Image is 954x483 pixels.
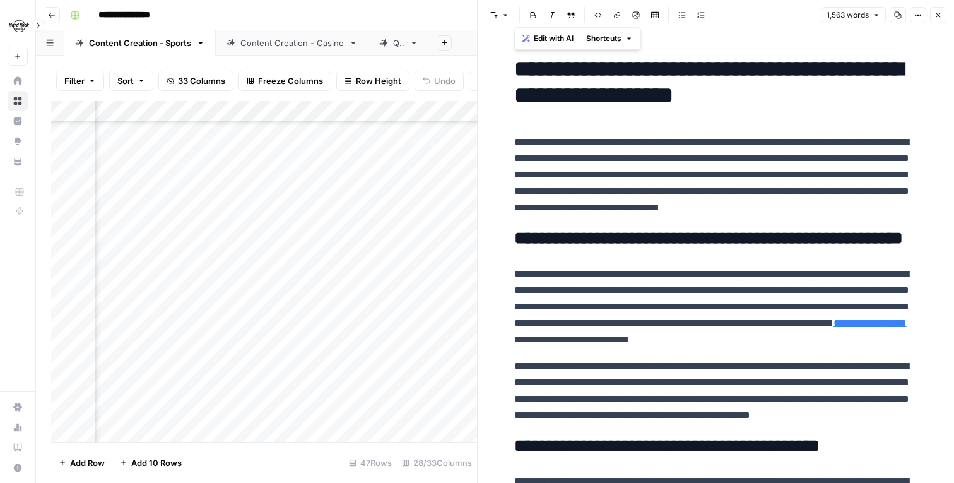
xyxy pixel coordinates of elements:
span: Undo [434,75,456,87]
a: QA [368,30,429,56]
span: Filter [64,75,85,87]
button: Workspace: Hard Rock Digital [8,10,28,42]
button: Undo [415,71,464,91]
span: Freeze Columns [258,75,323,87]
button: Add Row [51,453,112,473]
a: Content Creation - Casino [216,30,368,56]
span: 33 Columns [178,75,225,87]
button: 1,563 words [821,7,886,23]
span: Sort [117,75,134,87]
button: Add 10 Rows [112,453,189,473]
span: Shortcuts [586,33,621,44]
a: Home [8,71,28,91]
a: Browse [8,91,28,111]
button: Filter [56,71,104,91]
div: QA [393,37,404,49]
a: Usage [8,417,28,438]
a: Your Data [8,152,28,172]
a: Content Creation - Sports [64,30,216,56]
button: Edit with AI [517,30,579,47]
button: Shortcuts [581,30,638,47]
img: Hard Rock Digital Logo [8,15,30,37]
button: Sort [109,71,153,91]
span: Add Row [70,456,105,469]
div: 28/33 Columns [397,453,477,473]
div: Content Creation - Casino [240,37,344,49]
button: Help + Support [8,458,28,478]
span: Edit with AI [534,33,574,44]
a: Insights [8,111,28,131]
button: Freeze Columns [238,71,331,91]
button: 33 Columns [158,71,233,91]
a: Settings [8,397,28,417]
div: 47 Rows [344,453,397,473]
div: Content Creation - Sports [89,37,191,49]
a: Opportunities [8,131,28,152]
span: Row Height [356,75,401,87]
span: 1,563 words [827,9,869,21]
a: Learning Hub [8,438,28,458]
button: Row Height [336,71,409,91]
span: Add 10 Rows [131,456,182,469]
